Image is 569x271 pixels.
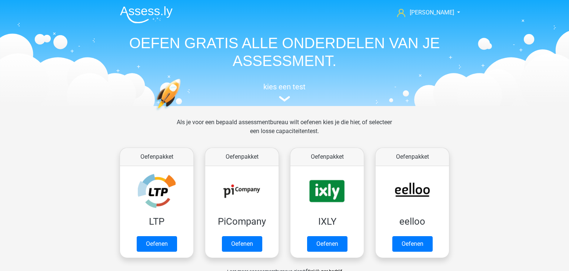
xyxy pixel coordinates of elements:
a: [PERSON_NAME] [394,8,455,17]
img: Assessly [120,6,173,23]
a: Oefenen [222,236,262,252]
a: kies een test [114,82,455,102]
span: [PERSON_NAME] [410,9,454,16]
a: Oefenen [392,236,433,252]
img: oefenen [155,79,209,146]
a: Oefenen [137,236,177,252]
h1: OEFEN GRATIS ALLE ONDERDELEN VAN JE ASSESSMENT. [114,34,455,70]
a: Oefenen [307,236,347,252]
h5: kies een test [114,82,455,91]
img: assessment [279,96,290,102]
div: Als je voor een bepaald assessmentbureau wilt oefenen kies je die hier, of selecteer een losse ca... [171,118,398,145]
